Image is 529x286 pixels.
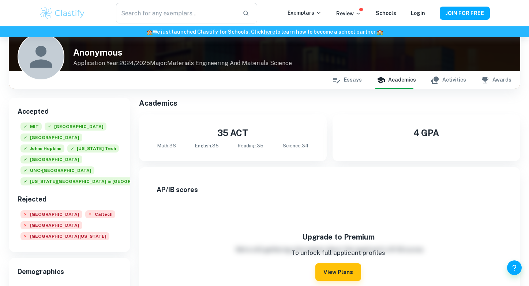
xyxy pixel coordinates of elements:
[139,98,521,109] h5: Academics
[67,144,119,155] div: Accepted: Georgia Institute of Technology
[146,29,153,35] span: 🏫
[20,155,82,166] div: Accepted: Purdue University
[20,166,94,174] span: UNC-[GEOGRAPHIC_DATA]
[20,177,203,185] span: [US_STATE][GEOGRAPHIC_DATA] in [GEOGRAPHIC_DATA][PERSON_NAME]
[440,7,490,20] button: JOIN FOR FREE
[20,210,82,221] div: Rejected: Stanford University
[85,210,115,221] div: Rejected: California Institute of Technology
[20,166,94,177] div: Accepted: University of North Carolina at Chapel Hill
[116,3,237,23] input: Search for any exemplars...
[20,144,64,153] span: Johns Hopkins
[193,248,484,258] p: To unlock full applicant profiles
[20,221,82,232] div: Rejected: Northwestern University
[20,123,42,133] div: Accepted: Massachusetts Institute of Technology
[507,260,522,275] button: Help and Feedback
[157,185,503,195] span: AP/IB scores
[20,133,82,144] div: Accepted: Columbia University
[376,10,396,16] a: Schools
[20,232,109,240] span: [GEOGRAPHIC_DATA][US_STATE]
[411,10,425,16] a: Login
[20,221,82,229] span: [GEOGRAPHIC_DATA]
[1,28,528,36] h6: We just launched Clastify for Schools. Click to learn how to become a school partner.
[20,177,203,188] div: Accepted: Washington University in St. Louis
[238,142,263,150] span: Reading : 35
[344,126,509,139] h4: 4 GPA
[45,123,106,133] div: Accepted: Cornell University
[18,194,121,204] h6: Rejected
[73,59,292,68] p: Application Year: 2024/2025 Major: Materials Engineering And Materials Science
[431,71,466,89] button: Activities
[332,71,362,89] button: Essays
[195,142,219,150] span: English : 35
[283,142,308,150] span: Science : 34
[20,144,64,155] div: Accepted: Johns Hopkins University
[157,142,176,150] span: Math : 36
[18,267,121,277] span: Demographics
[20,155,82,163] span: [GEOGRAPHIC_DATA]
[67,144,119,153] span: [US_STATE] Tech
[315,263,361,281] button: View Plans
[377,29,383,35] span: 🏫
[288,9,322,17] p: Exemplars
[376,71,416,89] button: Academics
[39,6,86,20] img: Clastify logo
[151,126,315,139] h4: 35 ACT
[264,29,275,35] a: here
[45,123,106,131] span: [GEOGRAPHIC_DATA]
[85,210,115,218] span: Caltech
[18,106,121,117] h6: Accepted
[20,123,42,131] span: MIT
[481,71,511,89] button: Awards
[20,210,82,218] span: [GEOGRAPHIC_DATA]
[336,10,361,18] p: Review
[20,133,82,142] span: [GEOGRAPHIC_DATA]
[20,232,109,243] div: Rejected: University of Virginia
[193,232,484,242] h5: Upgrade to Premium
[73,46,292,59] h4: Anonymous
